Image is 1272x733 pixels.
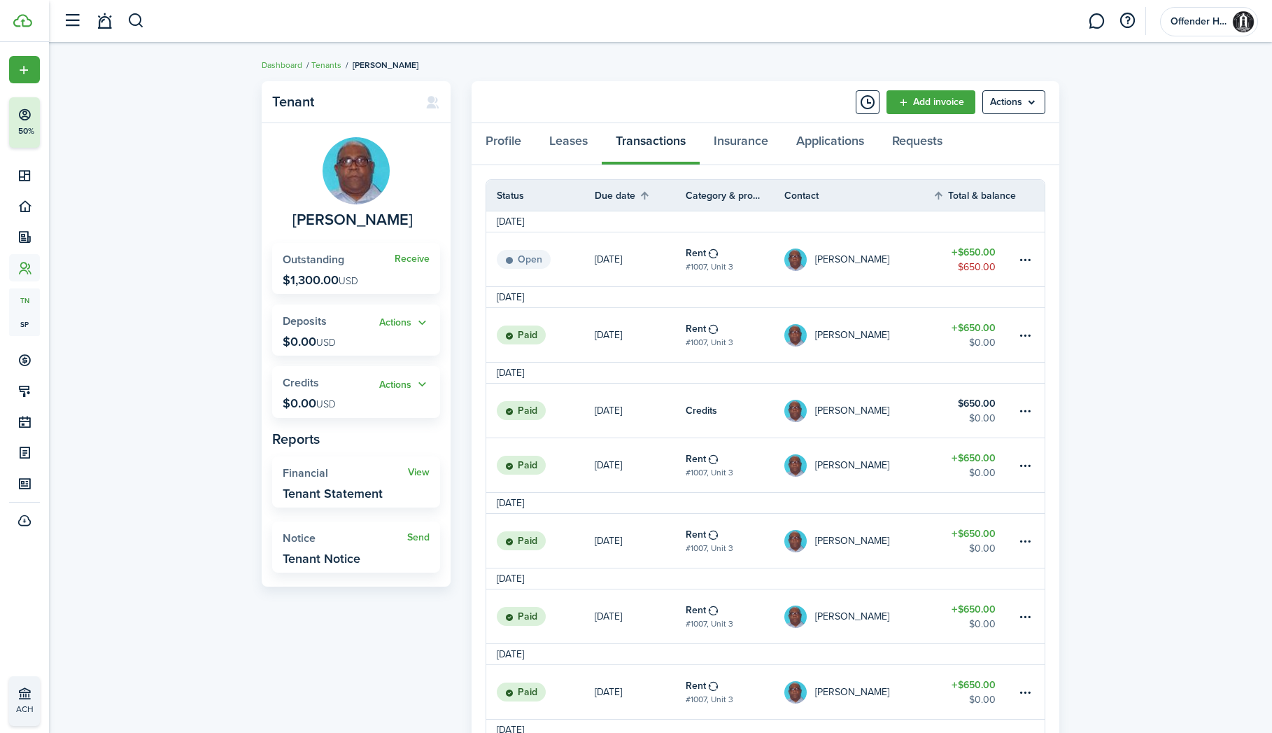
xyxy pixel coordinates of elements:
[595,384,686,438] a: [DATE]
[316,335,336,350] span: USD
[407,532,430,543] a: Send
[497,683,546,702] status: Paid
[784,232,933,286] a: Raul Santana-Baez[PERSON_NAME]
[472,123,535,165] a: Profile
[686,527,706,542] table-info-title: Rent
[933,187,1017,204] th: Sort
[272,428,440,449] panel-main-subtitle: Reports
[311,59,341,71] a: Tenants
[686,260,733,273] table-subtitle: #1007, Unit 3
[283,313,327,329] span: Deposits
[339,274,358,288] span: USD
[982,90,1045,114] menu-btn: Actions
[784,589,933,643] a: Raul Santana-Baez[PERSON_NAME]
[815,611,889,622] table-profile-info-text: [PERSON_NAME]
[782,123,878,165] a: Applications
[379,377,430,393] button: Actions
[933,308,1017,362] a: $650.00$0.00
[595,514,686,568] a: [DATE]
[686,617,733,630] table-subtitle: #1007, Unit 3
[486,496,535,510] td: [DATE]
[595,589,686,643] a: [DATE]
[969,411,996,426] table-amount-description: $0.00
[969,466,996,480] table-amount-description: $0.00
[595,187,686,204] th: Sort
[595,665,686,719] a: [DATE]
[933,384,1017,438] a: $650.00$0.00
[686,542,733,554] table-subtitle: #1007, Unit 3
[9,97,125,148] button: 50%
[283,335,336,349] p: $0.00
[486,188,595,203] th: Status
[283,532,407,545] widget-stats-title: Notice
[379,315,430,331] button: Actions
[784,384,933,438] a: Raul Santana-Baez[PERSON_NAME]
[784,681,807,704] img: Raul Santana-Baez
[886,90,975,114] a: Add invoice
[59,8,85,34] button: Open sidebar
[933,232,1017,286] a: $650.00$650.00
[283,467,408,480] widget-stats-title: Financial
[969,541,996,556] table-amount-description: $0.00
[353,59,418,71] span: [PERSON_NAME]
[486,571,535,586] td: [DATE]
[878,123,956,165] a: Requests
[952,678,996,692] table-amount-title: $650.00
[16,703,99,715] p: ACH
[784,514,933,568] a: Raul Santana-Baez[PERSON_NAME]
[13,14,32,27] img: TenantCloud
[933,438,1017,492] a: $650.00$0.00
[815,254,889,265] table-profile-info-text: [PERSON_NAME]
[283,552,360,566] widget-stats-description: Tenant Notice
[486,589,595,643] a: Paid
[784,400,807,422] img: Raul Santana-Baez
[283,375,319,391] span: Credits
[395,253,430,265] widget-stats-action: Receive
[933,514,1017,568] a: $650.00$0.00
[982,90,1045,114] button: Open menu
[486,290,535,305] td: [DATE]
[815,460,889,471] table-profile-info-text: [PERSON_NAME]
[686,438,784,492] a: Rent#1007, Unit 3
[497,326,546,345] status: Paid
[486,647,535,662] td: [DATE]
[497,607,546,627] status: Paid
[784,324,807,347] img: Raul Santana-Baez
[595,685,622,699] p: [DATE]
[486,214,535,229] td: [DATE]
[595,438,686,492] a: [DATE]
[486,438,595,492] a: Paid
[686,232,784,286] a: Rent#1007, Unit 3
[784,665,933,719] a: Raul Santana-Baez[PERSON_NAME]
[815,330,889,341] table-profile-info-text: [PERSON_NAME]
[497,456,546,475] status: Paid
[9,288,40,312] a: tn
[595,232,686,286] a: [DATE]
[784,454,807,477] img: Raul Santana-Baez
[784,188,933,203] th: Contact
[686,188,784,203] th: Category & property
[969,335,996,350] table-amount-description: $0.00
[1171,17,1227,27] span: Offender Housing Management, LLC
[9,56,40,83] button: Open menu
[969,617,996,631] table-amount-description: $0.00
[262,59,302,71] a: Dashboard
[969,692,996,707] table-amount-description: $0.00
[686,336,733,349] table-subtitle: #1007, Unit 3
[497,401,546,421] status: Paid
[127,9,145,33] button: Search
[595,308,686,362] a: [DATE]
[323,137,390,204] img: Raul Santana-Baez
[933,665,1017,719] a: $650.00$0.00
[952,321,996,335] table-amount-title: $650.00
[595,533,622,548] p: [DATE]
[958,396,996,411] table-amount-title: $650.00
[686,665,784,719] a: Rent#1007, Unit 3
[686,466,733,479] table-subtitle: #1007, Unit 3
[784,308,933,362] a: Raul Santana-Baez[PERSON_NAME]
[933,589,1017,643] a: $650.00$0.00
